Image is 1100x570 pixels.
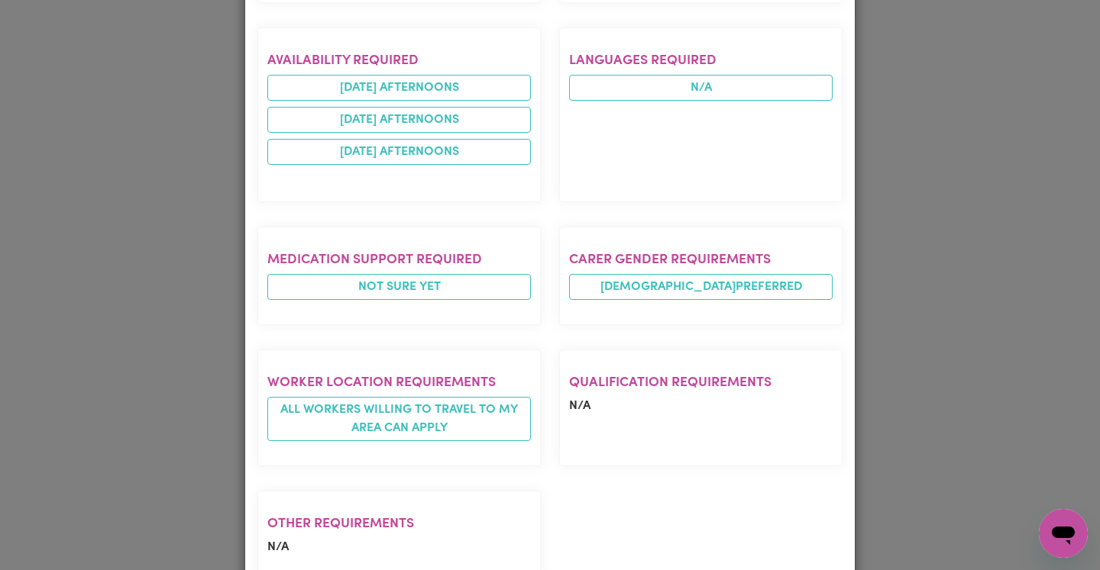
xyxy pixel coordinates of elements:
[267,107,531,133] li: [DATE] afternoons
[569,400,590,412] span: N/A
[569,75,833,101] span: N/A
[267,53,531,69] h2: Availability required
[267,375,531,391] h2: Worker location requirements
[267,252,531,268] h2: Medication Support Required
[267,274,531,300] span: Not sure yet
[267,75,531,101] li: [DATE] afternoons
[569,375,833,391] h2: Qualification requirements
[267,139,531,165] li: [DATE] afternoons
[1039,509,1088,558] iframe: Botón para iniciar la ventana de mensajería
[569,252,833,268] h2: Carer gender requirements
[267,516,531,532] h2: Other requirements
[267,541,289,553] span: N/A
[569,274,833,300] span: [DEMOGRAPHIC_DATA] preferred
[569,53,833,69] h2: Languages required
[267,397,531,441] span: All workers willing to travel to my area can apply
